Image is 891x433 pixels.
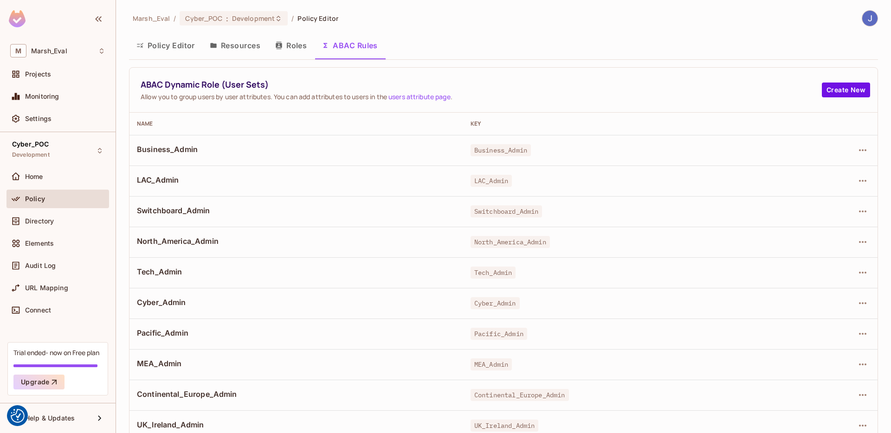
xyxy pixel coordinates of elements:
span: North_America_Admin [137,236,456,246]
span: UK_Ireland_Admin [137,420,456,430]
div: Name [137,120,456,127]
span: Settings [25,115,52,122]
span: Policy Editor [297,14,338,23]
img: Jose Basanta [862,11,878,26]
span: Connect [25,306,51,314]
button: Roles [268,34,314,57]
div: Trial ended- now on Free plan [13,348,99,357]
span: MEA_Admin [137,358,456,369]
span: : [226,15,229,22]
button: Resources [202,34,268,57]
img: Revisit consent button [11,409,25,423]
span: Cyber_Admin [137,297,456,307]
button: ABAC Rules [314,34,385,57]
div: Key [471,120,784,127]
button: Create New [822,83,870,97]
span: Cyber_POC [12,140,49,148]
span: LAC_Admin [471,175,512,187]
span: Cyber_Admin [471,297,520,309]
span: Switchboard_Admin [137,205,456,216]
span: Business_Admin [137,144,456,154]
span: UK_Ireland_Admin [471,420,538,432]
span: LAC_Admin [137,175,456,185]
img: SReyMgAAAABJRU5ErkJggg== [9,10,26,27]
span: Tech_Admin [471,267,516,279]
span: Development [12,151,50,159]
span: Cyber_POC [185,14,222,23]
span: Help & Updates [25,414,75,422]
span: Pacific_Admin [137,328,456,338]
span: Tech_Admin [137,267,456,277]
span: Pacific_Admin [471,328,527,340]
span: Business_Admin [471,144,531,156]
span: M [10,44,26,57]
span: Development [232,14,275,23]
span: MEA_Admin [471,358,512,370]
span: Projects [25,70,51,78]
span: URL Mapping [25,284,68,292]
span: Elements [25,240,54,247]
span: North_America_Admin [471,236,550,248]
span: Switchboard_Admin [471,205,542,217]
span: Home [25,173,43,180]
button: Policy Editor [129,34,202,57]
span: Policy [25,195,45,203]
span: ABAC Dynamic Role (User Sets) [141,79,822,90]
span: Allow you to group users by user attributes. You can add attributes to users in the . [141,92,822,101]
span: Continental_Europe_Admin [137,389,456,399]
button: Upgrade [13,375,65,389]
span: the active workspace [133,14,170,23]
span: Workspace: Marsh_Eval [31,47,67,55]
li: / [291,14,294,23]
span: Audit Log [25,262,56,269]
span: Directory [25,217,54,225]
button: Consent Preferences [11,409,25,423]
span: Monitoring [25,93,59,100]
a: users attribute page [388,92,451,101]
span: Continental_Europe_Admin [471,389,569,401]
li: / [174,14,176,23]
